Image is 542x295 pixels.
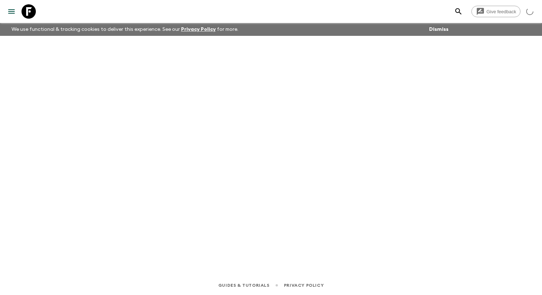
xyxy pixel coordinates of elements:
[482,9,520,14] span: Give feedback
[9,23,241,36] p: We use functional & tracking cookies to deliver this experience. See our for more.
[218,281,270,289] a: Guides & Tutorials
[471,6,520,17] a: Give feedback
[284,281,324,289] a: Privacy Policy
[181,27,216,32] a: Privacy Policy
[4,4,19,19] button: menu
[427,24,450,34] button: Dismiss
[451,4,466,19] button: search adventures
